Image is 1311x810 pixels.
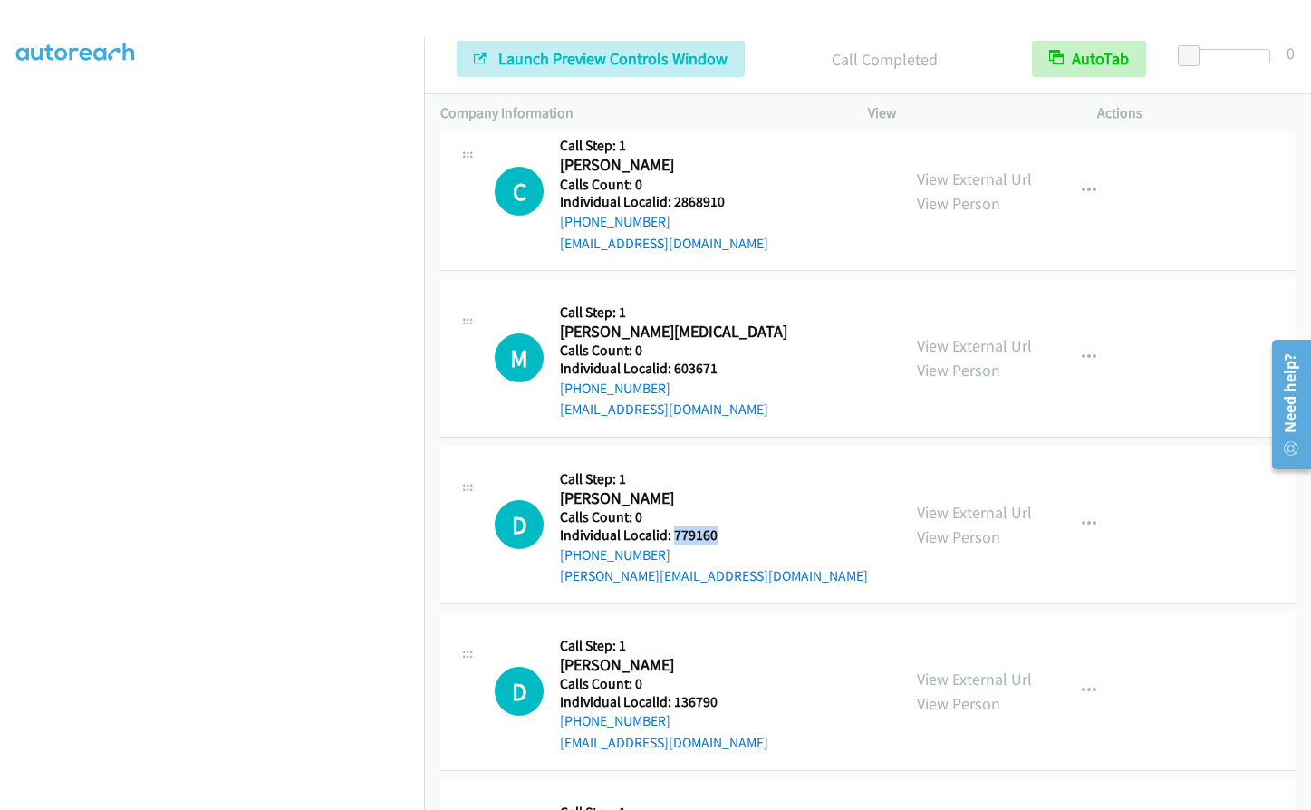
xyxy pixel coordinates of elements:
a: View External Url [917,502,1032,523]
h5: Call Step: 1 [560,470,868,488]
h2: [PERSON_NAME] [560,155,768,176]
h5: Individual Localid: 136790 [560,693,768,711]
h1: D [495,667,544,716]
a: [PHONE_NUMBER] [560,546,670,564]
h1: M [495,333,544,382]
div: The call is yet to be attempted [495,333,544,382]
div: The call is yet to be attempted [495,500,544,549]
div: The call is yet to be attempted [495,167,544,216]
h5: Calls Count: 0 [560,176,768,194]
a: View Person [917,193,1000,214]
a: View Person [917,526,1000,547]
h5: Calls Count: 0 [560,508,868,526]
h5: Individual Localid: 2868910 [560,193,768,211]
p: Call Completed [769,47,999,72]
h5: Call Step: 1 [560,137,768,155]
a: [PHONE_NUMBER] [560,712,670,729]
a: [PHONE_NUMBER] [560,213,670,230]
button: Launch Preview Controls Window [457,41,745,77]
div: The call is yet to be attempted [495,667,544,716]
a: View External Url [917,669,1032,689]
h2: [PERSON_NAME] [560,488,868,509]
p: Company Information [440,102,835,124]
div: Delay between calls (in seconds) [1187,49,1270,63]
a: [EMAIL_ADDRESS][DOMAIN_NAME] [560,734,768,751]
a: View External Url [917,335,1032,356]
h5: Individual Localid: 779160 [560,526,868,545]
a: [PERSON_NAME][EMAIL_ADDRESS][DOMAIN_NAME] [560,567,868,584]
h5: Call Step: 1 [560,637,768,655]
a: [EMAIL_ADDRESS][DOMAIN_NAME] [560,400,768,418]
a: [EMAIL_ADDRESS][DOMAIN_NAME] [560,235,768,252]
p: View [868,102,1065,124]
div: 0 [1287,41,1295,65]
a: View Person [917,693,1000,714]
h2: [PERSON_NAME][MEDICAL_DATA] [560,322,787,342]
h2: [PERSON_NAME] [560,655,768,676]
a: View External Url [917,169,1032,189]
a: [PHONE_NUMBER] [560,380,670,397]
h1: C [495,167,544,216]
iframe: Resource Center [1258,333,1311,477]
a: View Person [917,360,1000,381]
h1: D [495,500,544,549]
span: Launch Preview Controls Window [498,48,728,69]
button: AutoTab [1032,41,1146,77]
h5: Individual Localid: 603671 [560,360,787,378]
p: Actions [1097,102,1295,124]
h5: Calls Count: 0 [560,342,787,360]
h5: Call Step: 1 [560,304,787,322]
h5: Calls Count: 0 [560,675,768,693]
